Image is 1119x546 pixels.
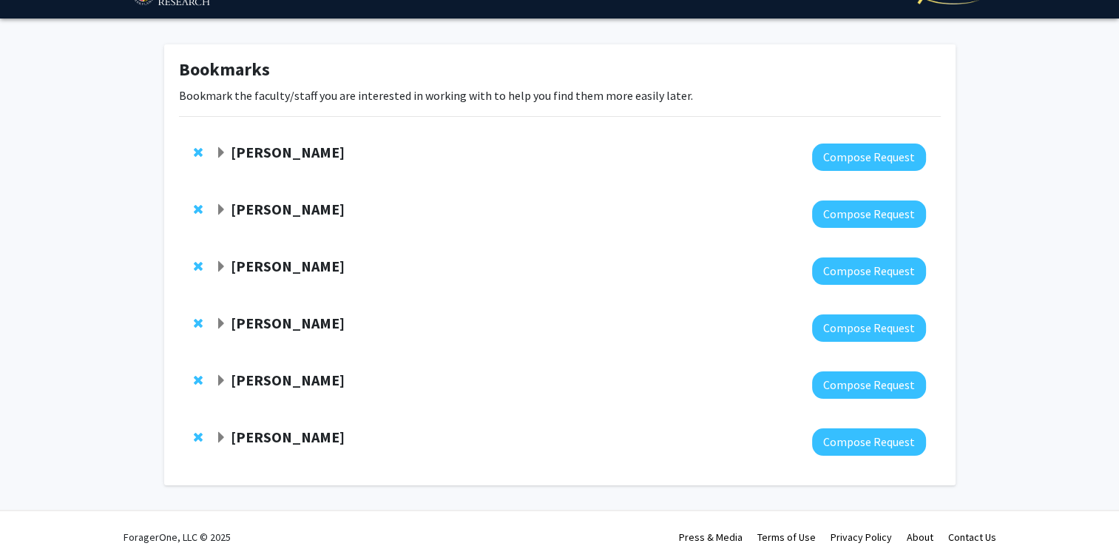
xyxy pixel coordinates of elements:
[812,371,926,399] button: Compose Request to Alexander Shackman
[194,431,203,443] span: Remove Macarena Farcuh Yuri from bookmarks
[231,428,345,446] strong: [PERSON_NAME]
[215,432,227,444] span: Expand Macarena Farcuh Yuri Bookmark
[215,204,227,216] span: Expand Nathaniel Pearl Bookmark
[179,59,941,81] h1: Bookmarks
[231,200,345,218] strong: [PERSON_NAME]
[948,530,996,544] a: Contact Us
[812,428,926,456] button: Compose Request to Macarena Farcuh Yuri
[231,257,345,275] strong: [PERSON_NAME]
[1056,479,1108,535] iframe: Chat
[194,146,203,158] span: Remove Veronica Kang from bookmarks
[812,144,926,171] button: Compose Request to Veronica Kang
[215,147,227,159] span: Expand Veronica Kang Bookmark
[215,375,227,387] span: Expand Alexander Shackman Bookmark
[812,314,926,342] button: Compose Request to Jeffery Klauda
[215,318,227,330] span: Expand Jeffery Klauda Bookmark
[194,260,203,272] span: Remove Jeremy Purcell from bookmarks
[907,530,933,544] a: About
[231,143,345,161] strong: [PERSON_NAME]
[179,87,941,104] p: Bookmark the faculty/staff you are interested in working with to help you find them more easily l...
[812,200,926,228] button: Compose Request to Nathaniel Pearl
[194,374,203,386] span: Remove Alexander Shackman from bookmarks
[231,371,345,389] strong: [PERSON_NAME]
[831,530,892,544] a: Privacy Policy
[757,530,816,544] a: Terms of Use
[231,314,345,332] strong: [PERSON_NAME]
[812,257,926,285] button: Compose Request to Jeremy Purcell
[215,261,227,273] span: Expand Jeremy Purcell Bookmark
[194,317,203,329] span: Remove Jeffery Klauda from bookmarks
[194,203,203,215] span: Remove Nathaniel Pearl from bookmarks
[679,530,743,544] a: Press & Media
